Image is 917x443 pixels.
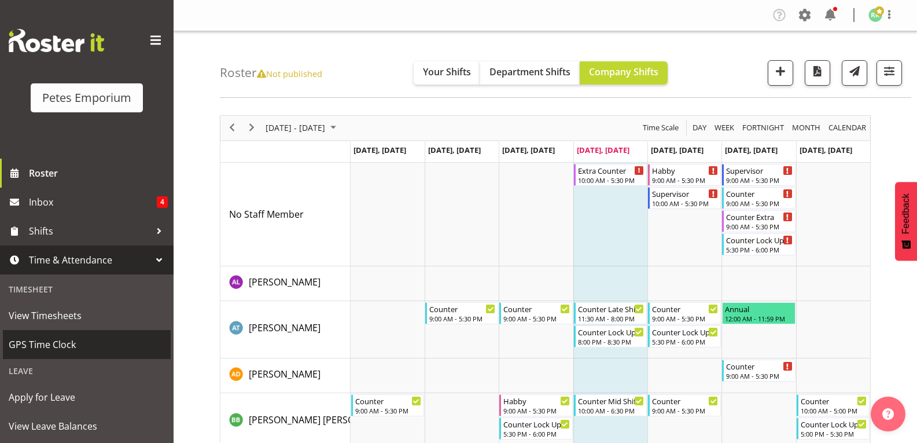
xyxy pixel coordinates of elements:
span: [PERSON_NAME] [249,276,321,288]
div: Counter [726,188,792,199]
a: No Staff Member [229,207,304,221]
div: 10:00 AM - 6:30 PM [578,406,644,415]
div: Counter [652,303,718,314]
div: Counter [652,395,718,407]
td: Abigail Lane resource [220,266,351,301]
span: Company Shifts [589,65,658,78]
img: help-xxl-2.png [882,408,894,420]
span: Feedback [901,193,911,234]
div: next period [242,116,262,140]
div: Counter Extra [726,211,792,222]
div: 9:00 AM - 5:30 PM [503,314,569,323]
div: Alex-Micheal Taniwha"s event - Counter Lock Up Begin From Thursday, October 9, 2025 at 8:00:00 PM... [574,325,647,347]
button: Time Scale [641,120,681,135]
span: Your Shifts [423,65,471,78]
div: Alex-Micheal Taniwha"s event - Counter Begin From Tuesday, October 7, 2025 at 9:00:00 AM GMT+13:0... [425,302,498,324]
div: Beena Beena"s event - Counter Begin From Sunday, October 12, 2025 at 10:00:00 AM GMT+13:00 Ends A... [797,394,870,416]
span: Month [791,120,822,135]
div: Beena Beena"s event - Counter Lock Up Begin From Wednesday, October 8, 2025 at 5:30:00 PM GMT+13:... [499,418,572,440]
div: No Staff Member"s event - Counter Lock Up Begin From Saturday, October 11, 2025 at 5:30:00 PM GMT... [722,233,795,255]
span: [PERSON_NAME] [249,321,321,334]
img: Rosterit website logo [9,29,104,52]
span: Day [691,120,708,135]
button: Filter Shifts [877,60,902,86]
td: Alex-Micheal Taniwha resource [220,301,351,358]
button: Download a PDF of the roster according to the set date range. [805,60,830,86]
h4: Roster [220,66,322,79]
td: Amelia Denz resource [220,358,351,393]
div: 5:30 PM - 6:00 PM [652,337,718,346]
a: View Leave Balances [3,412,171,441]
button: Send a list of all shifts for the selected filtered period to all rostered employees. [842,60,867,86]
div: Counter [429,303,495,314]
span: Inbox [29,193,157,211]
a: [PERSON_NAME] [249,367,321,381]
div: 5:30 PM - 6:00 PM [503,429,569,438]
div: Supervisor [652,188,718,199]
div: 9:00 AM - 5:30 PM [503,406,569,415]
div: 9:00 AM - 5:30 PM [355,406,421,415]
div: Petes Emporium [42,89,131,107]
span: Apply for Leave [9,389,165,406]
span: [DATE] - [DATE] [264,120,326,135]
div: Beena Beena"s event - Habby Begin From Wednesday, October 8, 2025 at 9:00:00 AM GMT+13:00 Ends At... [499,394,572,416]
span: Not published [257,68,322,79]
span: Fortnight [741,120,785,135]
span: [DATE], [DATE] [725,145,778,155]
span: [DATE], [DATE] [651,145,704,155]
button: Your Shifts [414,61,480,85]
span: calendar [827,120,867,135]
div: previous period [222,116,242,140]
span: [DATE], [DATE] [353,145,406,155]
div: Habby [652,164,718,176]
button: Month [827,120,868,135]
div: 5:00 PM - 5:30 PM [801,429,867,438]
div: 10:00 AM - 5:30 PM [652,199,718,208]
div: Supervisor [726,164,792,176]
div: Counter [801,395,867,407]
div: Amelia Denz"s event - Counter Begin From Saturday, October 11, 2025 at 9:00:00 AM GMT+13:00 Ends ... [722,360,795,382]
div: No Staff Member"s event - Habby Begin From Friday, October 10, 2025 at 9:00:00 AM GMT+13:00 Ends ... [648,164,721,186]
span: Time Scale [642,120,680,135]
div: Counter [355,395,421,407]
div: 9:00 AM - 5:30 PM [726,175,792,185]
div: Annual [725,303,792,314]
div: Counter Lock Up [726,234,792,246]
div: 5:30 PM - 6:00 PM [726,245,792,254]
div: No Staff Member"s event - Counter Begin From Saturday, October 11, 2025 at 9:00:00 AM GMT+13:00 E... [722,187,795,209]
div: No Staff Member"s event - Supervisor Begin From Saturday, October 11, 2025 at 9:00:00 AM GMT+13:0... [722,164,795,186]
span: 4 [157,196,168,208]
div: 9:00 AM - 5:30 PM [726,222,792,231]
div: Counter Lock Up [578,326,644,338]
button: October 2025 [264,120,341,135]
span: Time & Attendance [29,251,150,269]
button: Department Shifts [480,61,580,85]
div: Leave [3,359,171,383]
button: Timeline Day [691,120,709,135]
div: Counter Mid Shift [578,395,644,407]
span: GPS Time Clock [9,336,165,353]
span: [DATE], [DATE] [428,145,481,155]
div: 8:00 PM - 8:30 PM [578,337,644,346]
button: Previous [224,120,240,135]
button: Timeline Month [790,120,823,135]
div: Counter Lock Up [503,418,569,430]
div: 12:00 AM - 11:59 PM [725,314,792,323]
div: Beena Beena"s event - Counter Mid Shift Begin From Thursday, October 9, 2025 at 10:00:00 AM GMT+1... [574,394,647,416]
div: October 06 - 12, 2025 [262,116,343,140]
div: Timesheet [3,277,171,301]
div: 9:00 AM - 5:30 PM [429,314,495,323]
a: [PERSON_NAME] [249,275,321,289]
a: View Timesheets [3,301,171,330]
div: 9:00 AM - 5:30 PM [652,175,718,185]
div: 9:00 AM - 5:30 PM [726,371,792,380]
div: Counter Late Shift [578,303,644,314]
div: 9:00 AM - 5:30 PM [652,314,718,323]
a: [PERSON_NAME] [249,321,321,335]
div: No Staff Member"s event - Extra Counter Begin From Thursday, October 9, 2025 at 10:00:00 AM GMT+1... [574,164,647,186]
div: No Staff Member"s event - Counter Extra Begin From Saturday, October 11, 2025 at 9:00:00 AM GMT+1... [722,210,795,232]
div: Alex-Micheal Taniwha"s event - Counter Begin From Friday, October 10, 2025 at 9:00:00 AM GMT+13:0... [648,302,721,324]
div: Alex-Micheal Taniwha"s event - Counter Begin From Wednesday, October 8, 2025 at 9:00:00 AM GMT+13... [499,302,572,324]
a: Apply for Leave [3,383,171,412]
span: No Staff Member [229,208,304,221]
